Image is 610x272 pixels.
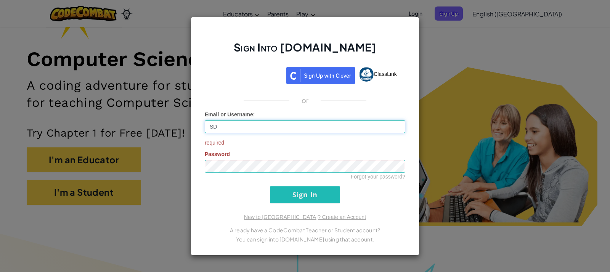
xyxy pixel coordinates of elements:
[209,66,286,83] iframe: Sign in with Google Button
[205,111,253,117] span: Email or Username
[270,186,340,203] input: Sign In
[205,139,405,146] span: required
[374,71,397,77] span: ClassLink
[286,67,355,84] img: clever_sso_button@2x.png
[302,96,309,105] p: or
[205,235,405,244] p: You can sign into [DOMAIN_NAME] using that account.
[205,151,230,157] span: Password
[359,67,374,82] img: classlink-logo-small.png
[244,214,366,220] a: New to [GEOGRAPHIC_DATA]? Create an Account
[205,225,405,235] p: Already have a CodeCombat Teacher or Student account?
[205,111,255,118] label: :
[205,40,405,62] h2: Sign Into [DOMAIN_NAME]
[351,174,405,180] a: Forgot your password?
